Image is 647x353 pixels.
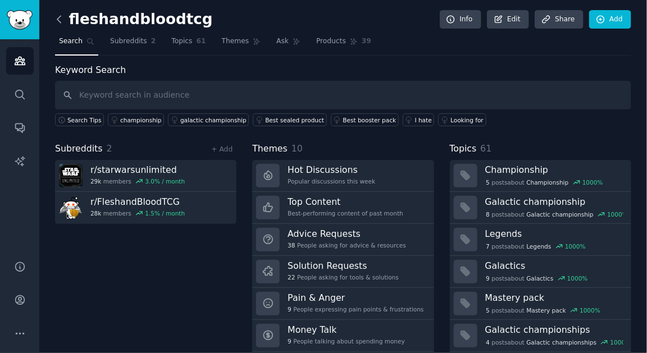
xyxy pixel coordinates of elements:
a: Solution Requests22People asking for tools & solutions [252,256,434,288]
a: Subreddits2 [106,33,160,56]
div: members [90,209,185,217]
div: championship [120,116,161,124]
div: post s about [485,209,623,219]
a: Galactic championships4postsaboutGalactic championships1000% [450,320,631,352]
span: 5 [486,306,490,314]
a: championship [108,113,164,126]
span: 7 [486,242,490,250]
img: FleshandBloodTCG [59,196,83,219]
div: Looking for [450,116,484,124]
a: galactic championship [168,113,249,126]
div: Best sealed product [265,116,324,124]
span: Subreddits [55,142,103,156]
span: Ask [276,36,289,47]
div: members [90,177,185,185]
div: 1000 % [582,178,603,186]
span: 22 [288,273,295,281]
a: r/starwarsunlimited29kmembers3.0% / month [55,160,236,192]
span: 2 [151,36,156,47]
h3: Top Content [288,196,403,208]
a: + Add [211,145,233,153]
a: Products39 [312,33,375,56]
div: People asking for advice & resources [288,241,406,249]
span: Championship [527,178,569,186]
h3: Hot Discussions [288,164,375,176]
span: 9 [486,274,490,282]
div: 1000 % [580,306,600,314]
span: Galactic championships [527,338,597,346]
span: 38 [288,241,295,249]
input: Keyword search in audience [55,81,631,109]
a: Looking for [438,113,486,126]
a: Top ContentBest-performing content of past month [252,192,434,224]
h3: Solution Requests [288,260,399,272]
h3: Pain & Anger [288,292,423,304]
h3: Mastery pack [485,292,623,304]
h3: Galactic championship [485,196,623,208]
a: Hot DiscussionsPopular discussions this week [252,160,434,192]
img: starwarsunlimited [59,164,83,187]
a: Themes [218,33,265,56]
div: post s about [485,273,589,283]
a: Money Talk9People talking about spending money [252,320,434,352]
a: Search [55,33,98,56]
h3: Galactic championships [485,324,623,336]
span: 61 [480,143,491,154]
span: Topics [171,36,192,47]
span: 39 [362,36,371,47]
a: Pain & Anger9People expressing pain points & frustrations [252,288,434,320]
span: Products [316,36,346,47]
span: 29k [90,177,101,185]
div: 1000 % [607,210,628,218]
div: 1000 % [567,274,588,282]
div: Popular discussions this week [288,177,375,185]
div: 1000 % [610,338,631,346]
div: galactic championship [180,116,247,124]
span: 8 [486,210,490,218]
a: Legends7postsaboutLegends1000% [450,224,631,256]
div: Best booster pack [343,116,397,124]
span: 10 [291,143,303,154]
a: Best sealed product [253,113,326,126]
span: Legends [527,242,552,250]
h3: r/ starwarsunlimited [90,164,185,176]
a: Ask [272,33,304,56]
h3: Legends [485,228,623,240]
span: 9 [288,337,291,345]
span: Galactic championship [527,210,594,218]
span: 61 [197,36,206,47]
div: People talking about spending money [288,337,405,345]
a: Advice Requests38People asking for advice & resources [252,224,434,256]
span: Themes [222,36,249,47]
h3: Championship [485,164,623,176]
a: Add [589,10,631,29]
div: People expressing pain points & frustrations [288,305,423,313]
span: 5 [486,178,490,186]
div: post s about [485,305,602,315]
a: r/FleshandBloodTCG28kmembers1.5% / month [55,192,236,224]
div: I hate [415,116,432,124]
h3: Advice Requests [288,228,406,240]
div: People asking for tools & solutions [288,273,399,281]
a: Galactics9postsaboutGalactics1000% [450,256,631,288]
span: Topics [450,142,477,156]
a: Share [535,10,583,29]
a: I hate [403,113,435,126]
span: 4 [486,338,490,346]
a: Mastery pack5postsaboutMastery pack1000% [450,288,631,320]
div: post s about [485,337,623,347]
span: Search Tips [67,116,102,124]
div: 1.5 % / month [145,209,185,217]
a: Topics61 [167,33,209,56]
h3: Galactics [485,260,623,272]
h3: Money Talk [288,324,405,336]
div: post s about [485,241,587,251]
div: 3.0 % / month [145,177,185,185]
div: post s about [485,177,604,187]
h3: r/ FleshandBloodTCG [90,196,185,208]
span: Galactics [527,274,554,282]
a: Info [440,10,481,29]
div: Best-performing content of past month [288,209,403,217]
button: Search Tips [55,113,104,126]
span: 9 [288,305,291,313]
